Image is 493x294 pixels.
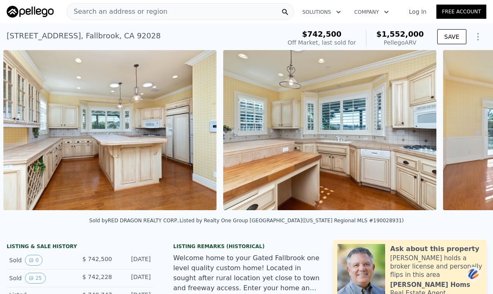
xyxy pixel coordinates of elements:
img: Sale: 161721986 Parcel: 23957405 [3,50,217,210]
span: $ 742,500 [82,256,112,262]
div: Ask about this property [390,244,479,254]
div: Welcome home to your Gated Fallbrook one level quality custom home! Located in sought after rural... [173,253,320,293]
button: Company [348,5,396,20]
img: svg+xml;base64,PHN2ZyB3aWR0aD0iNDQiIGhlaWdodD0iNDQiIHZpZXdCb3g9IjAgMCA0NCA0NCIgZmlsbD0ibm9uZSIgeG... [466,266,481,281]
button: Solutions [296,5,348,20]
button: SAVE [437,29,466,44]
img: Pellego [7,6,54,18]
div: Sold by RED DRAGON REALTY CORP. . [89,218,179,224]
a: Free Account [436,5,486,19]
button: View historical data [25,255,42,266]
div: Sold [9,255,73,266]
div: [STREET_ADDRESS] , Fallbrook , CA 92028 [7,30,161,42]
div: [DATE] [119,255,151,266]
button: Show Options [470,28,486,45]
div: Listing Remarks (Historical) [173,243,320,250]
div: [PERSON_NAME] Homs [390,281,470,289]
a: Log In [399,8,436,16]
div: [DATE] [119,273,151,284]
div: [PERSON_NAME] holds a broker license and personally flips in this area [390,254,482,279]
button: View historical data [25,273,45,284]
span: Search an address or region [67,7,167,17]
div: LISTING & SALE HISTORY [7,243,153,251]
div: Sold [9,273,73,284]
span: $1,552,000 [376,30,424,38]
span: $ 742,228 [82,274,112,280]
img: Sale: 161721986 Parcel: 23957405 [223,50,436,210]
div: Off Market, last sold for [288,38,356,47]
div: Pellego ARV [376,38,424,47]
div: Listed by Realty One Group [GEOGRAPHIC_DATA] ([US_STATE] Regional MLS #190028931) [179,218,404,224]
span: $742,500 [302,30,342,38]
